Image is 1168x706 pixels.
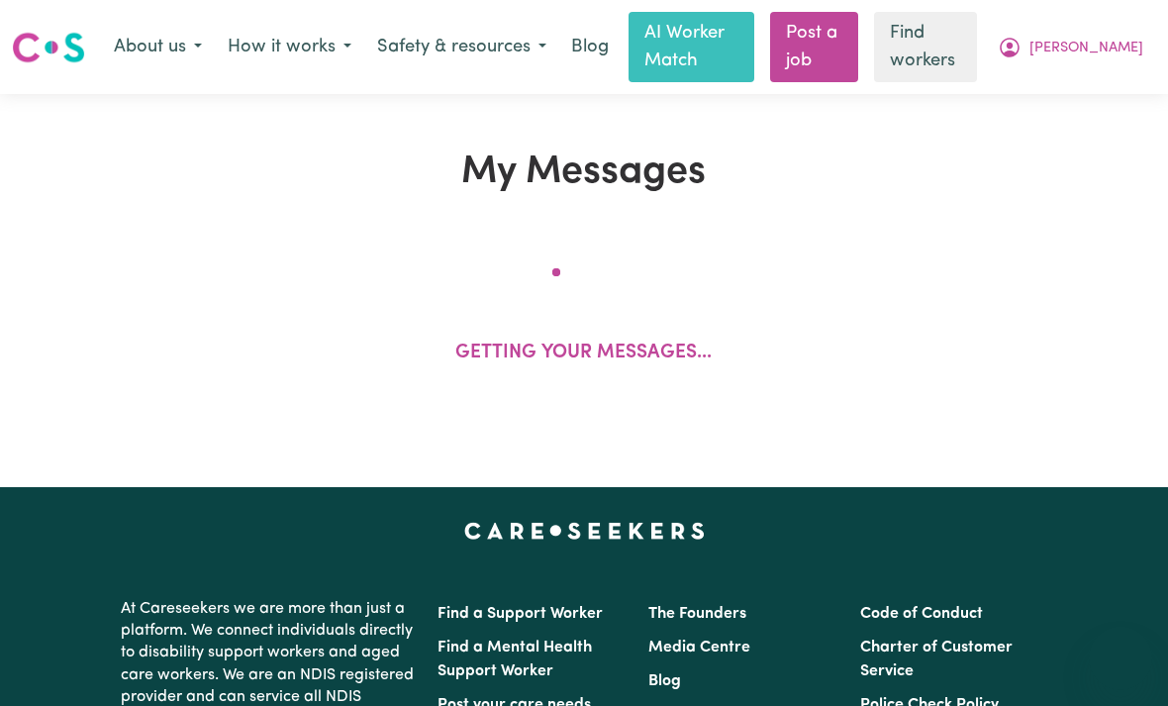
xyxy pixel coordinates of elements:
img: Careseekers logo [12,30,85,65]
iframe: Button to launch messaging window [1089,627,1152,690]
h1: My Messages [207,150,962,197]
a: Post a job [770,12,858,82]
a: Charter of Customer Service [860,640,1013,679]
a: Careseekers logo [12,25,85,70]
p: Getting your messages... [455,340,712,368]
button: How it works [215,27,364,68]
a: Blog [648,673,681,689]
a: Find workers [874,12,977,82]
button: My Account [985,27,1156,68]
span: [PERSON_NAME] [1029,38,1143,59]
a: The Founders [648,606,746,622]
a: AI Worker Match [629,12,754,82]
a: Blog [559,26,621,69]
a: Find a Mental Health Support Worker [438,640,592,679]
a: Careseekers home page [464,523,705,539]
button: About us [101,27,215,68]
a: Find a Support Worker [438,606,603,622]
button: Safety & resources [364,27,559,68]
a: Code of Conduct [860,606,983,622]
a: Media Centre [648,640,750,656]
